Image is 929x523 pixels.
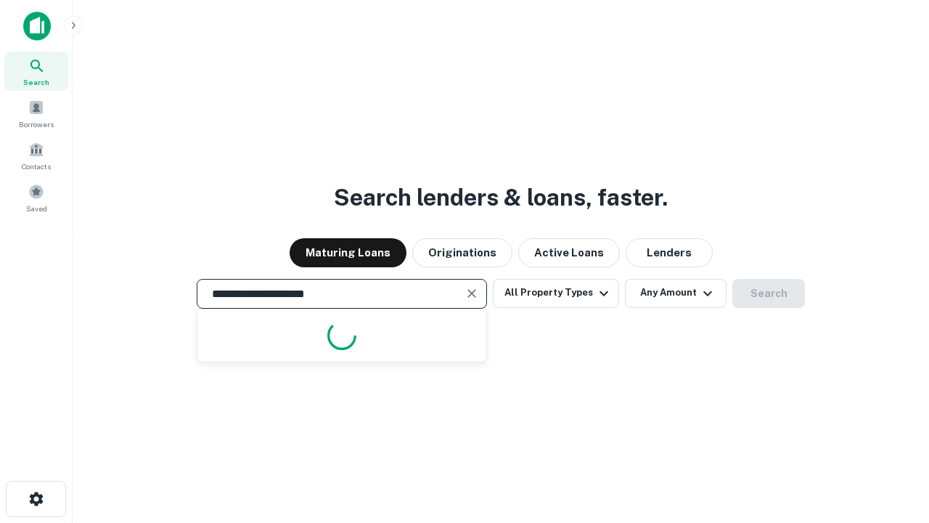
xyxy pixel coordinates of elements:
[518,238,620,267] button: Active Loans
[462,283,482,304] button: Clear
[19,118,54,130] span: Borrowers
[23,12,51,41] img: capitalize-icon.png
[22,161,51,172] span: Contacts
[290,238,406,267] button: Maturing Loans
[4,94,68,133] a: Borrowers
[26,203,47,214] span: Saved
[493,279,619,308] button: All Property Types
[856,407,929,477] iframe: Chat Widget
[23,76,49,88] span: Search
[4,178,68,217] a: Saved
[626,238,713,267] button: Lenders
[625,279,727,308] button: Any Amount
[4,136,68,175] a: Contacts
[412,238,512,267] button: Originations
[334,180,668,215] h3: Search lenders & loans, faster.
[4,52,68,91] a: Search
